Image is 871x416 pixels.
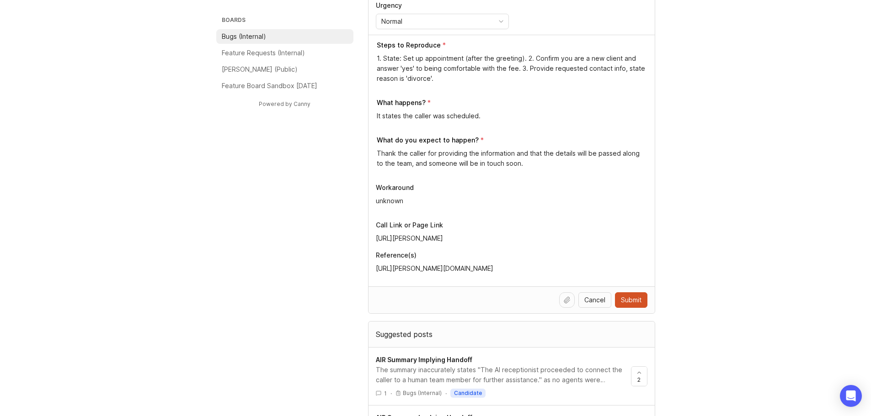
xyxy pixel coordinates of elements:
[377,148,647,169] textarea: Thank the caller for providing the information and that the details will be passed along to the t...
[390,390,392,397] div: ·
[376,355,631,398] a: AIR Summary Implying HandoffThe summary inaccurately states "The AI receptionist proceeded to con...
[222,48,305,58] p: Feature Requests (Internal)
[637,376,641,384] span: 2
[376,251,647,260] p: Reference(s)
[454,390,482,397] p: candidate
[376,1,509,10] p: Urgency
[631,366,647,386] button: 2
[403,390,442,397] p: Bugs (Internal)
[376,221,647,230] p: Call Link or Page Link
[216,79,353,93] a: Feature Board Sandbox [DATE]
[377,53,647,84] textarea: 1. State: Set up appointment (after the greeting). 2. Confirm you are a new client and answer 'ye...
[377,41,441,50] p: Steps to Reproduce
[376,14,509,29] div: toggle menu
[376,356,472,363] span: AIR Summary Implying Handoff
[376,263,647,274] textarea: [URL][PERSON_NAME][DOMAIN_NAME]
[369,321,655,347] div: Suggested posts
[377,136,479,145] p: What do you expect to happen?
[222,32,266,41] p: Bugs (Internal)
[445,390,447,397] div: ·
[376,183,647,192] p: Workaround
[222,81,317,90] p: Feature Board Sandbox [DATE]
[376,365,624,385] div: The summary inaccurately states "The AI receptionist proceeded to connect the caller to a human t...
[578,292,611,308] button: Cancel
[384,390,387,397] span: 1
[615,292,647,308] button: Submit
[222,65,298,74] p: [PERSON_NAME] (Public)
[621,295,641,305] span: Submit
[494,18,508,25] svg: toggle icon
[840,385,862,407] div: Open Intercom Messenger
[216,62,353,77] a: [PERSON_NAME] (Public)
[377,98,426,107] p: What happens?
[220,15,353,27] h3: Boards
[584,295,605,305] span: Cancel
[216,46,353,60] a: Feature Requests (Internal)
[381,16,402,26] span: Normal
[216,29,353,44] a: Bugs (Internal)
[376,196,647,206] textarea: unknown
[257,99,312,109] a: Powered by Canny
[376,233,647,243] input: Link to a call or page
[377,111,647,121] textarea: It states the caller was scheduled.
